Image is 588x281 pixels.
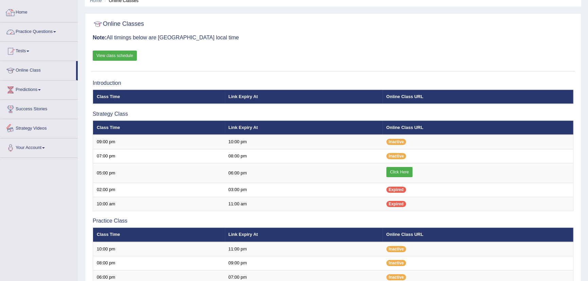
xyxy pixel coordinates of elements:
[383,228,573,242] th: Online Class URL
[93,120,225,135] th: Class Time
[93,35,107,40] b: Note:
[383,120,573,135] th: Online Class URL
[225,120,383,135] th: Link Expiry At
[93,228,225,242] th: Class Time
[386,187,406,193] span: Expired
[386,260,406,266] span: Inactive
[0,119,78,136] a: Strategy Videos
[0,138,78,155] a: Your Account
[0,61,76,78] a: Online Class
[93,80,573,86] h3: Introduction
[386,167,412,177] a: Click Here
[93,242,225,256] td: 10:00 pm
[0,80,78,97] a: Predictions
[93,19,144,29] h2: Online Classes
[386,139,406,145] span: Inactive
[93,218,573,224] h3: Practice Class
[0,22,78,39] a: Practice Questions
[93,149,225,163] td: 07:00 pm
[225,183,383,197] td: 03:00 pm
[225,242,383,256] td: 11:00 pm
[225,135,383,149] td: 10:00 pm
[93,256,225,270] td: 08:00 pm
[93,183,225,197] td: 02:00 pm
[225,197,383,211] td: 11:00 am
[386,201,406,207] span: Expired
[93,35,573,41] h3: All timings below are [GEOGRAPHIC_DATA] local time
[225,149,383,163] td: 08:00 pm
[386,246,406,252] span: Inactive
[0,42,78,59] a: Tests
[225,90,383,104] th: Link Expiry At
[93,197,225,211] td: 10:00 am
[225,228,383,242] th: Link Expiry At
[386,274,406,280] span: Inactive
[93,163,225,183] td: 05:00 pm
[93,135,225,149] td: 09:00 pm
[93,90,225,104] th: Class Time
[383,90,573,104] th: Online Class URL
[225,163,383,183] td: 06:00 pm
[0,100,78,117] a: Success Stories
[386,153,406,159] span: Inactive
[93,51,137,61] a: View class schedule
[0,3,78,20] a: Home
[93,111,573,117] h3: Strategy Class
[225,256,383,270] td: 09:00 pm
